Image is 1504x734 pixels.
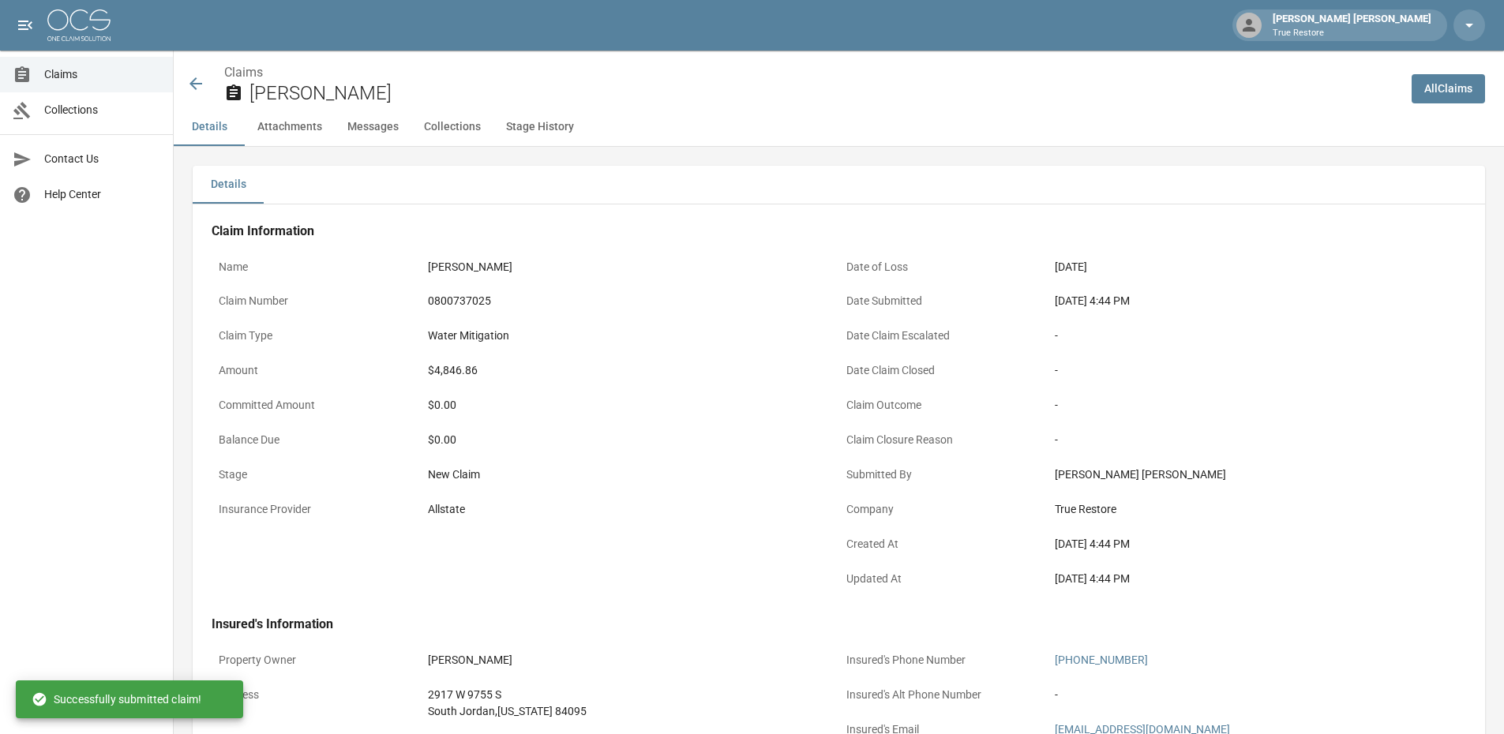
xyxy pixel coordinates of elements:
p: Claim Type [212,320,421,351]
button: Details [174,108,245,146]
p: True Restore [1273,27,1431,40]
div: True Restore [1055,501,1459,518]
span: Contact Us [44,151,160,167]
p: Insured's Phone Number [839,645,1048,676]
nav: breadcrumb [224,63,1399,82]
p: Date Claim Closed [839,355,1048,386]
div: $0.00 [428,397,832,414]
a: Claims [224,65,263,80]
p: Property Owner [212,645,421,676]
span: Collections [44,102,160,118]
div: New Claim [428,466,832,483]
a: AllClaims [1412,74,1485,103]
div: - [1055,687,1058,703]
div: [DATE] [1055,259,1087,275]
div: Allstate [428,501,465,518]
div: [PERSON_NAME] [PERSON_NAME] [1055,466,1459,483]
button: Stage History [493,108,587,146]
p: Date of Loss [839,252,1048,283]
div: - [1055,432,1459,448]
p: Balance Due [212,425,421,455]
h4: Insured's Information [212,616,1466,632]
p: Insurance Provider [212,494,421,525]
p: Date Submitted [839,286,1048,316]
button: Messages [335,108,411,146]
p: Claim Closure Reason [839,425,1048,455]
h2: [PERSON_NAME] [249,82,1399,105]
div: [PERSON_NAME] [428,259,512,275]
p: Amount [212,355,421,386]
h4: Claim Information [212,223,1466,239]
div: anchor tabs [174,108,1504,146]
div: South Jordan , [US_STATE] 84095 [428,703,587,720]
p: Submitted By [839,459,1048,490]
p: Claim Outcome [839,390,1048,421]
div: - [1055,328,1459,344]
p: Created At [839,529,1048,560]
a: [PHONE_NUMBER] [1055,653,1148,666]
div: 0800737025 [428,293,491,309]
button: Attachments [245,108,335,146]
div: Successfully submitted claim! [32,685,201,713]
p: Name [212,252,421,283]
div: details tabs [193,166,1485,204]
div: [DATE] 4:44 PM [1055,293,1459,309]
p: Date Claim Escalated [839,320,1048,351]
span: Help Center [44,186,160,203]
p: Committed Amount [212,390,421,421]
p: Address [212,680,421,710]
button: Collections [411,108,493,146]
div: 2917 W 9755 S [428,687,587,703]
span: Claims [44,66,160,83]
div: Water Mitigation [428,328,509,344]
p: Claim Number [212,286,421,316]
div: [PERSON_NAME] [PERSON_NAME] [1266,11,1438,39]
button: open drawer [9,9,41,41]
p: Insured's Alt Phone Number [839,680,1048,710]
button: Details [193,166,264,204]
div: $0.00 [428,432,832,448]
div: $4,846.86 [428,362,478,379]
p: Updated At [839,564,1048,594]
div: - [1055,397,1459,414]
p: Company [839,494,1048,525]
p: Stage [212,459,421,490]
img: ocs-logo-white-transparent.png [47,9,111,41]
div: [PERSON_NAME] [428,652,512,668]
div: [DATE] 4:44 PM [1055,571,1459,587]
div: [DATE] 4:44 PM [1055,536,1459,552]
div: - [1055,362,1459,379]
